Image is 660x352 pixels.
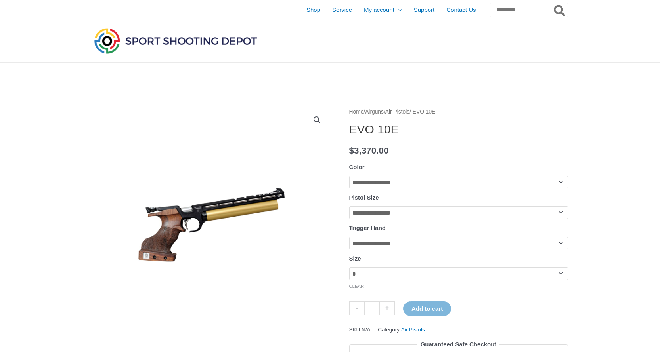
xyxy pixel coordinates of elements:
bdi: 3,370.00 [349,146,389,156]
span: N/A [362,327,371,333]
span: $ [349,146,354,156]
a: + [380,301,395,315]
label: Trigger Hand [349,225,386,231]
a: View full-screen image gallery [310,113,324,127]
nav: Breadcrumb [349,107,568,117]
h1: EVO 10E [349,122,568,137]
a: Air Pistols [401,327,425,333]
a: Airguns [365,109,384,115]
label: Color [349,164,365,170]
button: Add to cart [403,301,451,316]
a: - [349,301,364,315]
button: Search [552,3,568,17]
span: Category: [378,325,425,335]
img: Steyr EVO 10E [92,107,330,344]
legend: Guaranteed Safe Checkout [417,339,500,350]
img: Sport Shooting Depot [92,26,259,55]
a: Air Pistols [385,109,409,115]
label: Pistol Size [349,194,379,201]
input: Product quantity [364,301,380,315]
a: Clear options [349,284,364,289]
label: Size [349,255,361,262]
span: SKU: [349,325,371,335]
a: Home [349,109,364,115]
